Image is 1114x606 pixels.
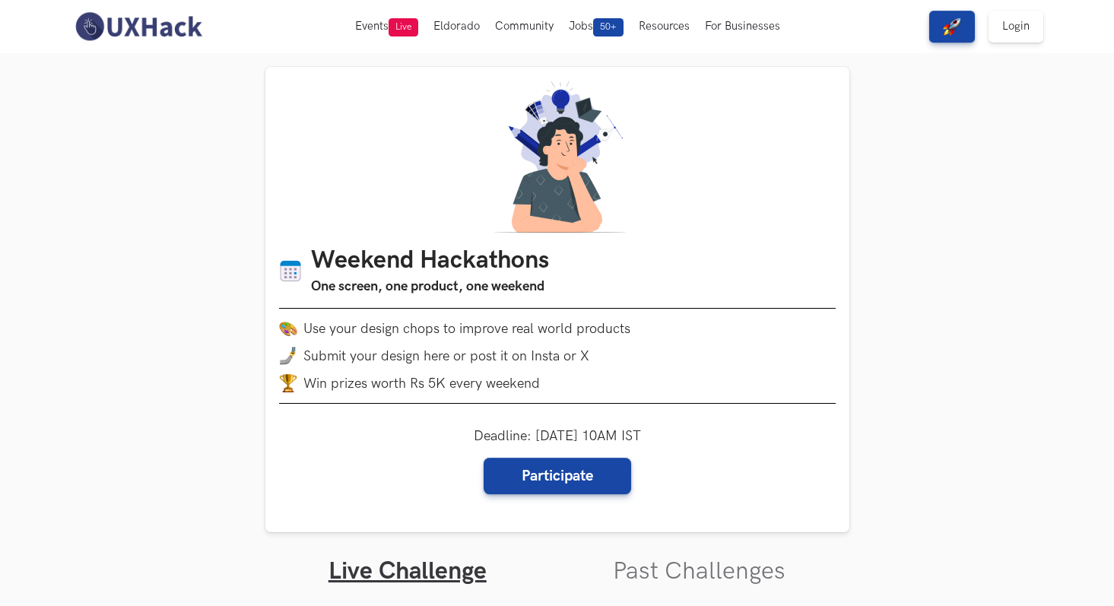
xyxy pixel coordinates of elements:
[71,11,206,43] img: UXHack-logo.png
[279,374,297,392] img: trophy.png
[303,348,589,364] span: Submit your design here or post it on Insta or X
[389,18,418,36] span: Live
[943,17,961,36] img: rocket
[989,11,1043,43] a: Login
[484,458,631,494] a: Participate
[613,557,786,586] a: Past Challenges
[279,347,297,365] img: mobile-in-hand.png
[265,532,849,586] ul: Tabs Interface
[279,319,836,338] li: Use your design chops to improve real world products
[279,319,297,338] img: palette.png
[484,81,630,233] img: A designer thinking
[279,259,302,283] img: Calendar icon
[311,276,549,297] h3: One screen, one product, one weekend
[279,374,836,392] li: Win prizes worth Rs 5K every weekend
[328,557,487,586] a: Live Challenge
[311,246,549,276] h1: Weekend Hackathons
[593,18,624,36] span: 50+
[474,428,641,494] div: Deadline: [DATE] 10AM IST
